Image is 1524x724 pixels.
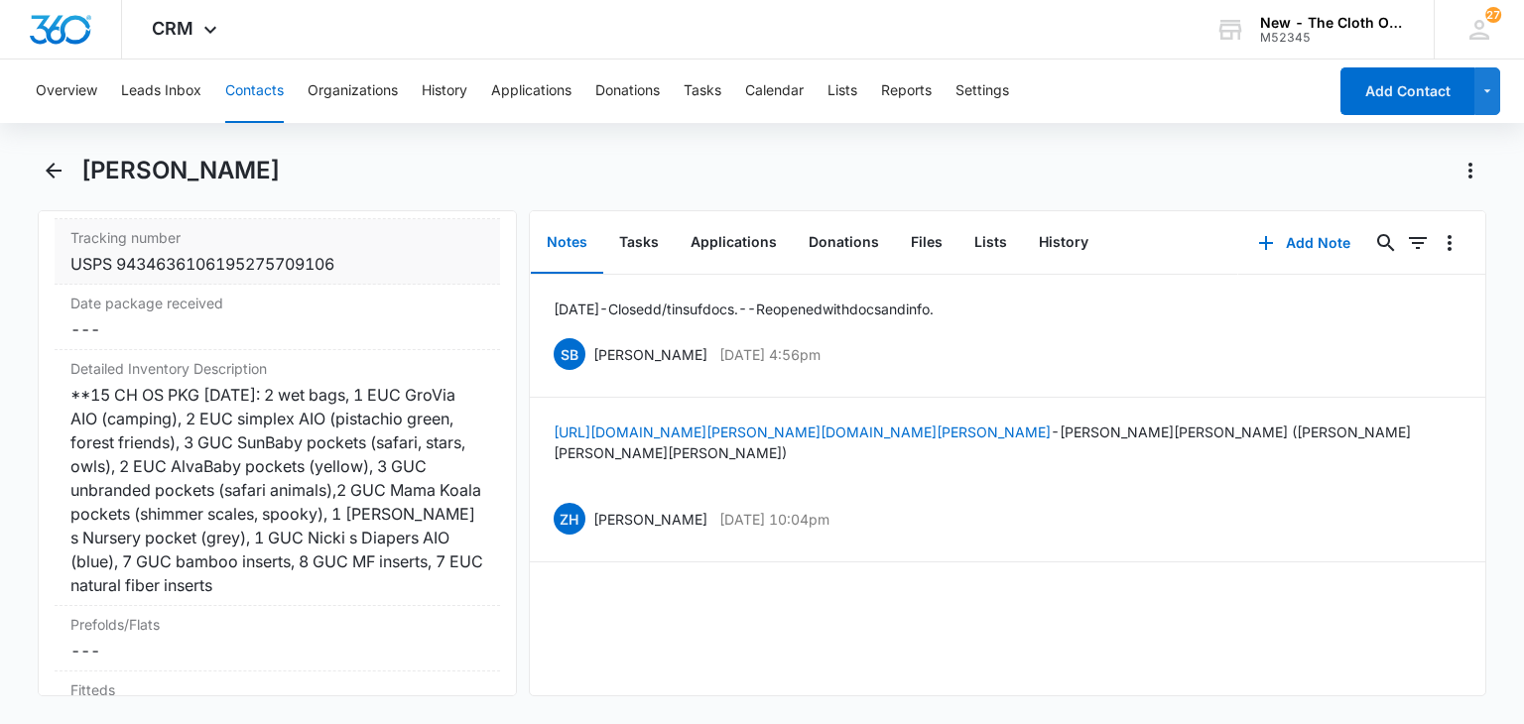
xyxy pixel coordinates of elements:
[955,60,1009,123] button: Settings
[308,60,398,123] button: Organizations
[1260,31,1405,45] div: account id
[1434,227,1465,259] button: Overflow Menu
[422,60,467,123] button: History
[745,60,804,123] button: Calendar
[55,350,499,606] div: Detailed Inventory Description**15 CH OS PKG [DATE]: 2 wet bags, 1 EUC GroVia AIO (camping), 2 EU...
[827,60,857,123] button: Lists
[1485,7,1501,23] span: 27
[70,293,483,313] label: Date package received
[554,338,585,370] span: SB
[593,509,707,530] p: [PERSON_NAME]
[1485,7,1501,23] div: notifications count
[1260,15,1405,31] div: account name
[1238,219,1370,267] button: Add Note
[70,639,483,663] dd: ---
[881,60,932,123] button: Reports
[55,219,499,285] div: Tracking numberUSPS 9434636106195275709106
[793,212,895,274] button: Donations
[593,344,707,365] p: [PERSON_NAME]
[1023,212,1104,274] button: History
[70,358,483,379] label: Detailed Inventory Description
[719,344,821,365] p: [DATE] 4:56pm
[554,299,934,319] p: [DATE] - Closed d/t insuf docs. -- Reopened with docs and info.
[36,60,97,123] button: Overview
[684,60,721,123] button: Tasks
[554,503,585,535] span: ZH
[225,60,284,123] button: Contacts
[603,212,675,274] button: Tasks
[895,212,958,274] button: Files
[491,60,571,123] button: Applications
[70,383,483,597] div: **15 CH OS PKG [DATE]: 2 wet bags, 1 EUC GroVia AIO (camping), 2 EUC simplex AIO (pistachio green...
[554,422,1461,463] p: - [PERSON_NAME] [PERSON_NAME] ([PERSON_NAME] [PERSON_NAME] [PERSON_NAME])
[675,212,793,274] button: Applications
[1370,227,1402,259] button: Search...
[70,252,483,276] div: USPS 9434636106195275709106
[719,509,829,530] p: [DATE] 10:04pm
[55,606,499,671] div: Prefolds/Flats---
[70,227,483,248] label: Tracking number
[1455,155,1486,186] button: Actions
[958,212,1023,274] button: Lists
[121,60,201,123] button: Leads Inbox
[1340,67,1474,115] button: Add Contact
[70,679,483,700] label: Fitteds
[38,155,68,186] button: Back
[55,285,499,350] div: Date package received---
[152,18,193,39] span: CRM
[81,156,280,185] h1: [PERSON_NAME]
[531,212,603,274] button: Notes
[70,614,483,635] label: Prefolds/Flats
[554,423,1051,440] a: [URL][DOMAIN_NAME][PERSON_NAME][DOMAIN_NAME][PERSON_NAME]
[70,317,483,341] dd: ---
[1402,227,1434,259] button: Filters
[595,60,660,123] button: Donations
